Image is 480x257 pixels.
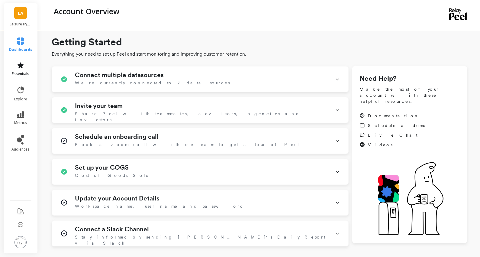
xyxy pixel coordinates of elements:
span: Make the most of your account with these helpful resources. [359,86,460,104]
span: dashboards [9,47,32,52]
span: Schedule a demo [368,122,427,128]
span: Stay informed by sending [PERSON_NAME]'s Daily Report via Slack [75,234,328,246]
span: Book a Zoom call with our team to get a tour of Peel [75,142,300,148]
span: Everything you need to set up Peel and start monitoring and improving customer retention. [52,50,467,58]
span: essentials [12,71,29,76]
h1: Schedule an onboarding call [75,133,159,140]
span: Live Chat [368,132,417,138]
span: We're currently connected to 7 data sources [75,80,230,86]
h1: Update your Account Details [75,195,159,202]
h1: Invite your team [75,102,123,109]
span: Workspace name, user name and password [75,203,244,209]
span: audiences [11,147,30,152]
a: Documentation [359,113,427,119]
h1: Getting Started [52,35,467,49]
span: metrics [14,120,27,125]
p: Leisure Hydration - Amazon [10,22,32,27]
img: profile picture [14,236,27,248]
span: Videos [368,142,392,148]
h1: Need Help? [359,73,460,84]
span: explore [14,97,27,102]
h1: Connect multiple datasources [75,71,164,79]
span: LA [18,10,23,17]
span: Cost of Goods Sold [75,172,150,178]
p: Account Overview [54,6,119,16]
a: Schedule a demo [359,122,427,128]
a: Videos [359,142,427,148]
span: Share Peel with teammates, advisors, agencies and investors [75,111,328,123]
span: Documentation [368,113,419,119]
h1: Connect a Slack Channel [75,226,149,233]
h1: Set up your COGS [75,164,129,171]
